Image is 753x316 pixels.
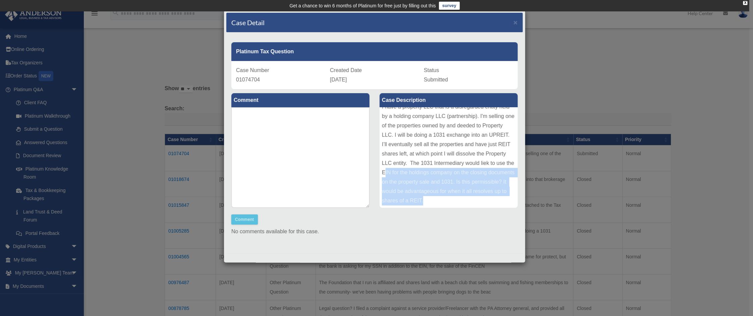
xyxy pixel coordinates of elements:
span: 01074704 [236,77,260,82]
span: Status [424,67,439,73]
label: Case Description [380,93,518,107]
span: Created Date [330,67,362,73]
button: Comment [231,214,258,225]
span: Case Number [236,67,269,73]
label: Comment [231,93,369,107]
button: Close [513,19,518,26]
p: No comments available for this case. [231,227,518,236]
div: I have a property LLC that is a disregarded entity held by a holding company LLC (partnership). I... [380,107,518,208]
span: × [513,18,518,26]
span: [DATE] [330,77,347,82]
span: Submitted [424,77,448,82]
div: Platinum Tax Question [231,42,518,61]
h4: Case Detail [231,18,265,27]
div: Get a chance to win 6 months of Platinum for free just by filling out this [289,2,436,10]
div: close [743,1,747,5]
a: survey [439,2,460,10]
